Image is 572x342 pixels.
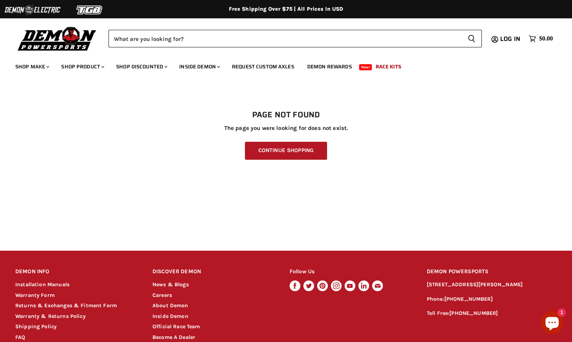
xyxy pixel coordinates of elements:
[427,309,557,318] p: Toll Free:
[427,280,557,289] p: [STREET_ADDRESS][PERSON_NAME]
[152,302,188,309] a: About Demon
[15,334,25,340] a: FAQ
[109,30,462,47] input: Search
[539,35,553,42] span: $0.00
[15,25,99,52] img: Demon Powersports
[15,292,55,298] a: Warranty Form
[462,30,482,47] button: Search
[525,33,557,44] a: $0.00
[15,323,57,330] a: Shipping Policy
[497,36,525,42] a: Log in
[152,334,195,340] a: Become A Dealer
[15,302,117,309] a: Returns & Exchanges & Fitment Form
[110,59,172,75] a: Shop Discounted
[4,3,61,17] img: Demon Electric Logo 2
[55,59,109,75] a: Shop Product
[152,281,189,288] a: News & Blogs
[427,295,557,304] p: Phone:
[15,110,557,120] h1: Page not found
[359,64,372,70] span: New!
[290,263,412,281] h2: Follow Us
[10,56,551,75] ul: Main menu
[427,263,557,281] h2: DEMON POWERSPORTS
[152,263,275,281] h2: DISCOVER DEMON
[370,59,407,75] a: Race Kits
[301,59,358,75] a: Demon Rewards
[245,142,327,160] a: Continue Shopping
[15,125,557,131] p: The page you were looking for does not exist.
[173,59,225,75] a: Inside Demon
[152,313,188,319] a: Inside Demon
[152,323,200,330] a: Official Race Team
[444,296,493,302] a: [PHONE_NUMBER]
[538,311,566,336] inbox-online-store-chat: Shopify online store chat
[449,310,498,316] a: [PHONE_NUMBER]
[152,292,172,298] a: Careers
[10,59,54,75] a: Shop Make
[61,3,118,17] img: TGB Logo 2
[500,34,520,44] span: Log in
[15,281,70,288] a: Installation Manuals
[15,263,138,281] h2: DEMON INFO
[226,59,300,75] a: Request Custom Axles
[109,30,482,47] form: Product
[15,313,86,319] a: Warranty & Returns Policy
